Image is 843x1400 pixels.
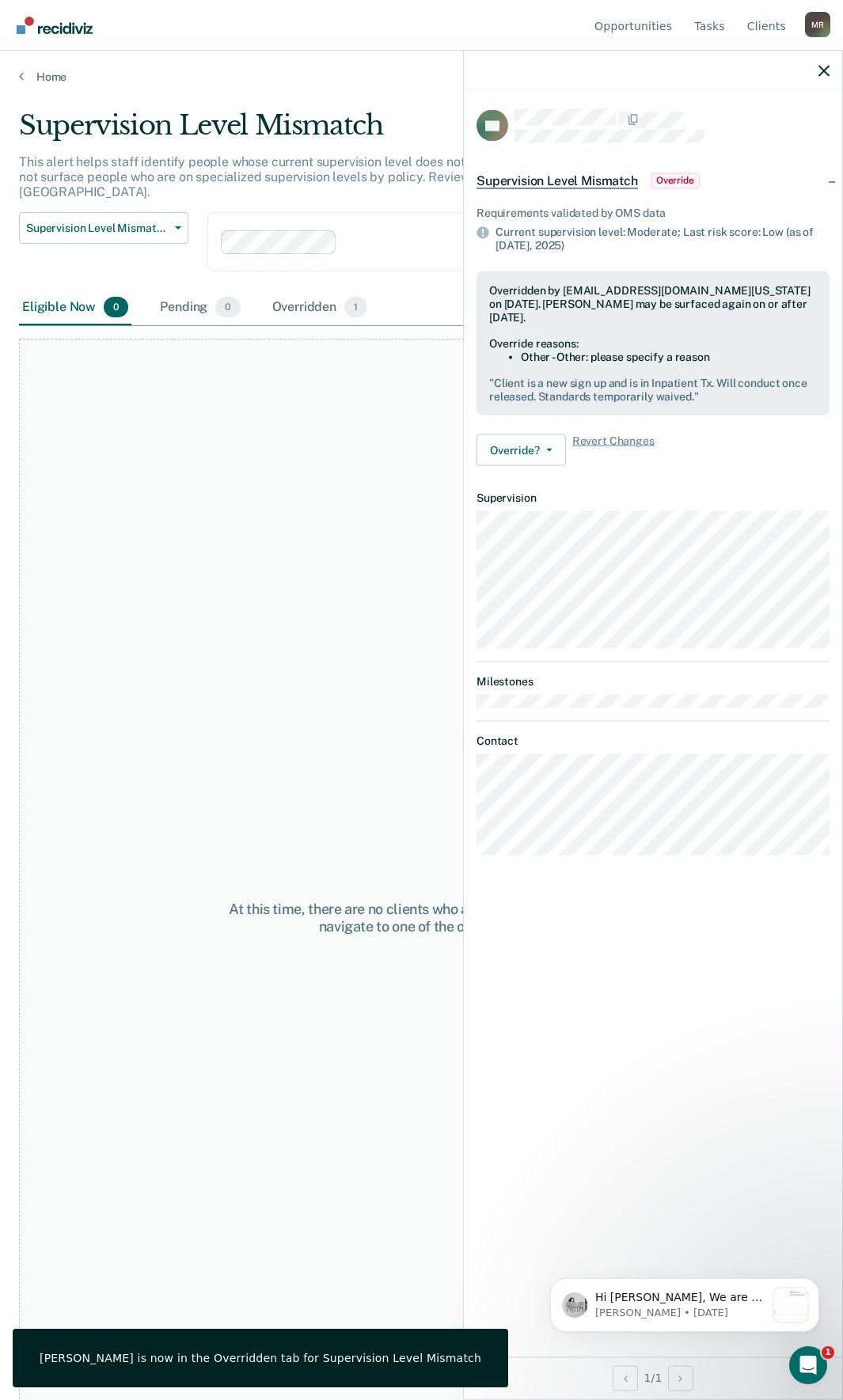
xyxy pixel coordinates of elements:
div: Override reasons: [489,337,817,351]
dt: Supervision [477,491,830,505]
div: Supervision Level MismatchOverride [464,155,842,206]
span: 0 [215,297,240,317]
div: Overridden [269,290,371,325]
div: 1 / 1 [464,1356,842,1398]
div: Requirements validated by OMS data [477,206,830,219]
span: 0 [104,297,128,317]
button: Next Opportunity [668,1365,693,1391]
span: Supervision Level Mismatch [477,173,638,188]
p: This alert helps staff identify people whose current supervision level does not match their lates... [19,154,771,199]
button: Override? [477,434,566,466]
a: Home [19,70,824,84]
p: Message from Kim, sent 2w ago [69,59,240,74]
div: Supervision Level Mismatch [19,109,778,154]
iframe: Intercom notifications message [526,1246,843,1357]
button: Profile dropdown button [805,12,830,37]
span: 1 [344,297,367,317]
div: [PERSON_NAME] is now in the Overridden tab for Supervision Level Mismatch [40,1351,481,1365]
span: Override [651,173,700,188]
button: Previous Opportunity [613,1365,638,1391]
div: Pending [157,290,243,325]
span: 1 [822,1346,834,1359]
span: Revert Changes [572,434,655,466]
pre: " Client is a new sign up and is in Inpatient Tx. Will conduct once released. Standards temporari... [489,376,817,403]
div: M R [805,12,830,37]
span: Supervision Level Mismatch [26,222,169,235]
div: Eligible Now [19,290,131,325]
div: Overridden by [EMAIL_ADDRESS][DOMAIN_NAME][US_STATE] on [DATE]. [PERSON_NAME] may be surfaced aga... [489,283,817,323]
li: Other - Other: please specify a reason [521,350,817,363]
span: 2025) [535,239,564,252]
div: At this time, there are no clients who are Eligible Now. Please navigate to one of the other tabs. [221,901,623,935]
iframe: Intercom live chat [789,1346,827,1384]
span: Hi [PERSON_NAME], We are so excited to announce a brand new feature: AI case note search! 📣 Findi... [69,44,240,450]
dt: Milestones [477,675,830,689]
div: Current supervision level: Moderate; Last risk score: Low (as of [DATE], [496,226,830,252]
img: Recidiviz [17,17,93,34]
dt: Contact [477,734,830,747]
